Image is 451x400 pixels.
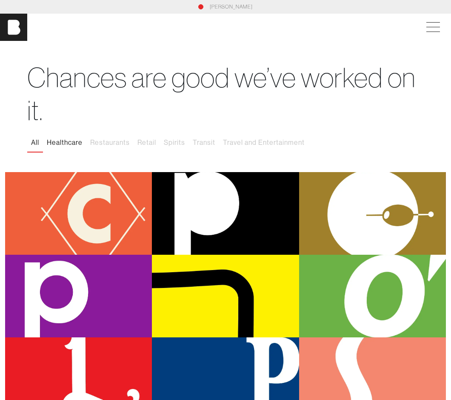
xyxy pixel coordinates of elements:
[210,3,253,11] a: [PERSON_NAME]
[27,134,43,152] button: All
[134,134,160,152] button: Retail
[219,134,308,152] button: Travel and Entertainment
[86,134,134,152] button: Restaurants
[43,134,86,152] button: Healthcare
[27,61,424,127] h1: Chances are good we’ve worked on it.
[160,134,189,152] button: Spirits
[189,134,219,152] button: Transit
